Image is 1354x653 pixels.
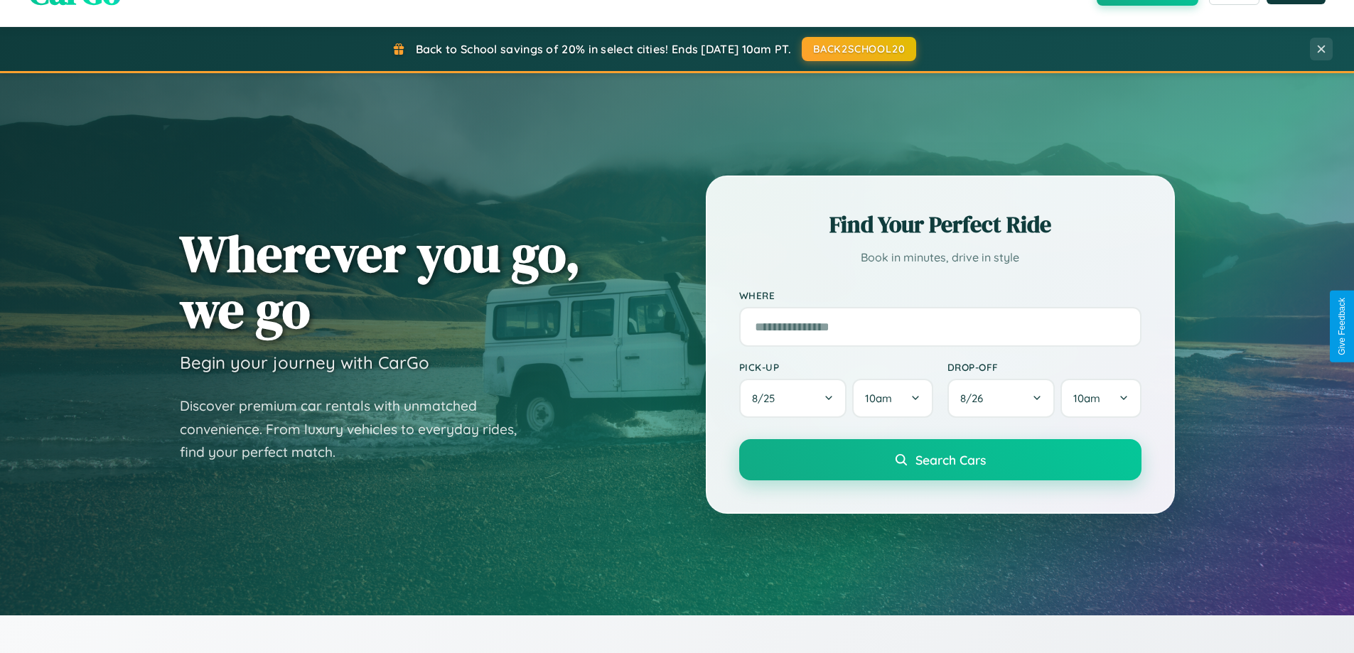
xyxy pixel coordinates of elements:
h2: Find Your Perfect Ride [739,209,1141,240]
button: 10am [852,379,933,418]
button: BACK2SCHOOL20 [802,37,916,61]
button: 8/25 [739,379,847,418]
span: 10am [865,392,892,405]
p: Discover premium car rentals with unmatched convenience. From luxury vehicles to everyday rides, ... [180,394,535,464]
h3: Begin your journey with CarGo [180,352,429,373]
label: Where [739,289,1141,301]
button: 10am [1060,379,1141,418]
span: 8 / 25 [752,392,782,405]
h1: Wherever you go, we go [180,225,581,338]
div: Give Feedback [1337,298,1347,355]
button: Search Cars [739,439,1141,480]
span: 10am [1073,392,1100,405]
span: Search Cars [915,452,986,468]
label: Drop-off [947,361,1141,373]
label: Pick-up [739,361,933,373]
span: Back to School savings of 20% in select cities! Ends [DATE] 10am PT. [416,42,791,56]
button: 8/26 [947,379,1055,418]
span: 8 / 26 [960,392,990,405]
p: Book in minutes, drive in style [739,247,1141,268]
